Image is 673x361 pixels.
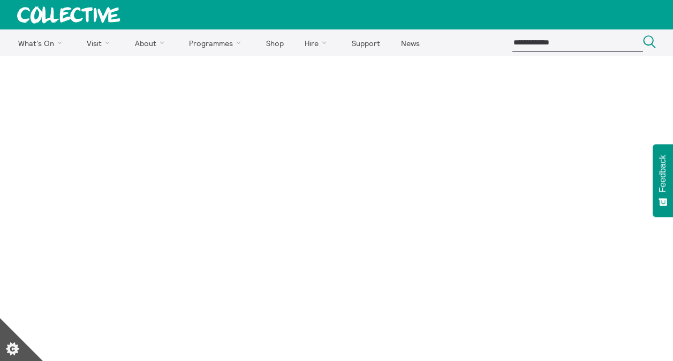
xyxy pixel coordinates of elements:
button: Feedback - Show survey [653,144,673,217]
a: News [391,29,429,56]
a: What's On [9,29,75,56]
a: Visit [78,29,124,56]
a: Programmes [180,29,255,56]
a: Shop [256,29,293,56]
a: Support [342,29,389,56]
a: About [125,29,178,56]
span: Feedback [658,155,668,192]
a: Hire [296,29,341,56]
